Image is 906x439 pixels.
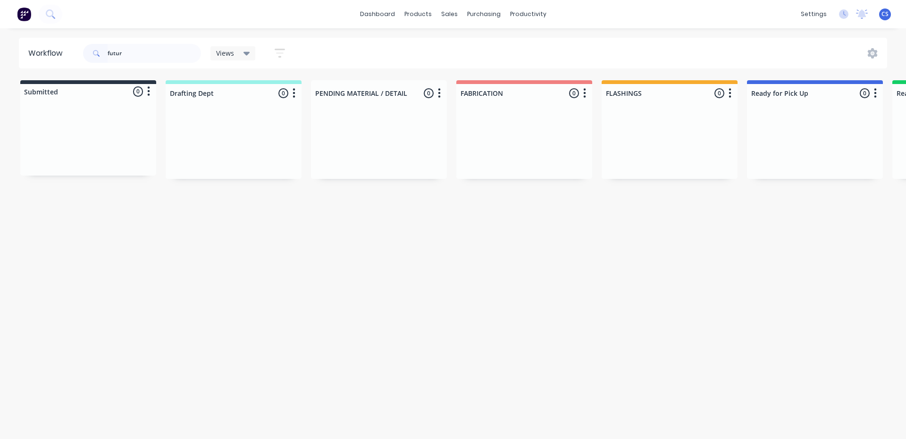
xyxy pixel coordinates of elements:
input: Search for orders... [108,44,201,63]
div: productivity [505,7,551,21]
div: products [400,7,436,21]
a: dashboard [355,7,400,21]
div: sales [436,7,462,21]
div: purchasing [462,7,505,21]
div: Workflow [28,48,67,59]
div: settings [796,7,831,21]
img: Factory [17,7,31,21]
span: Views [216,48,234,58]
span: CS [881,10,889,18]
